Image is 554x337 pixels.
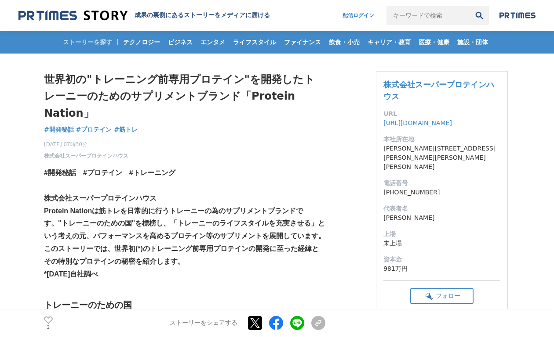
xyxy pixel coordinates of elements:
span: #筋トレ [114,125,138,133]
a: ライフスタイル [230,31,280,54]
span: テクノロジー [120,38,164,46]
dd: 未上場 [383,239,500,248]
dd: [PHONE_NUMBER] [383,188,500,197]
span: #プロテイン [76,125,112,133]
a: 株式会社スーパープロテインハウス [383,80,494,101]
span: エンタメ [197,38,229,46]
a: 成果の裏側にあるストーリーをメディアに届ける 成果の裏側にあるストーリーをメディアに届ける [18,10,270,22]
dt: 代表者名 [383,204,500,213]
input: キーワードで検索 [386,6,470,25]
span: キャリア・教育 [364,38,414,46]
a: #プロテイン [76,125,112,134]
a: 飲食・小売 [325,31,363,54]
dt: 電話番号 [383,179,500,188]
button: フォロー [410,288,474,304]
a: #筋トレ [114,125,138,134]
div: 0フォロワー [410,308,474,316]
a: エンタメ [197,31,229,54]
a: ファイナンス [281,31,324,54]
a: 配信ログイン [334,6,383,25]
dd: 981万円 [383,264,500,273]
a: #開発秘話 [44,125,74,134]
a: 医療・健康 [415,31,453,54]
h2: 成果の裏側にあるストーリーをメディアに届ける [135,11,270,19]
button: 検索 [470,6,489,25]
strong: *[DATE]自社調べ [44,270,98,278]
strong: 株式会社スーパープロテインハウス [44,194,157,202]
dt: 本社所在地 [383,135,500,144]
span: 施設・団体 [454,38,492,46]
span: ファイナンス [281,38,324,46]
strong: Protein Nationは筋トレを日常的に行うトレーニーの為のサプリメントブランドです。"トレーニーのための国"を標榜し、「トレーニーのライフスタイルを充実させる」という考えの元、パフォーマ... [44,207,325,265]
img: 成果の裏側にあるストーリーをメディアに届ける [18,10,128,22]
span: #開発秘話 [44,125,74,133]
span: 医療・健康 [415,38,453,46]
p: ストーリーをシェアする [170,319,237,327]
span: ビジネス [164,38,196,46]
span: 飲食・小売 [325,38,363,46]
dt: 上場 [383,229,500,239]
a: 施設・団体 [454,31,492,54]
span: [DATE] 07時30分 [44,140,128,148]
dt: 資本金 [383,255,500,264]
dd: [PERSON_NAME] [383,213,500,222]
a: キャリア・教育 [364,31,414,54]
a: [URL][DOMAIN_NAME] [383,119,452,126]
p: 2 [44,325,53,330]
dd: [PERSON_NAME][STREET_ADDRESS][PERSON_NAME][PERSON_NAME][PERSON_NAME] [383,144,500,172]
strong: トレーニーのための国 [44,300,132,310]
a: 株式会社スーパープロテインハウス [44,152,128,160]
a: テクノロジー [120,31,164,54]
img: prtimes [499,12,536,19]
a: ビジネス [164,31,196,54]
dt: URL [383,109,500,118]
span: ライフスタイル [230,38,280,46]
strong: #開発秘話 #プロテイン #トレーニング [44,169,175,176]
h1: 世界初の"トレーニング前専用プロテイン"を開発したトレーニーのためのサプリメントブランド「Protein Nation」 [44,71,325,122]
